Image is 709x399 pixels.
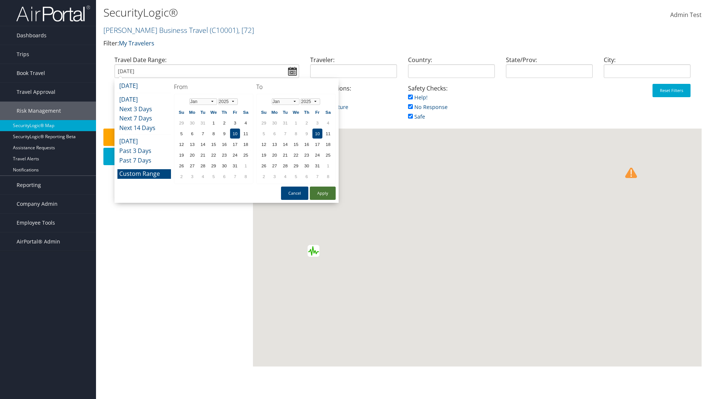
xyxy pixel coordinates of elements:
td: 6 [187,129,197,139]
th: Tu [198,107,208,117]
td: 31 [280,118,290,128]
td: 2 [219,118,229,128]
td: 12 [259,139,269,149]
span: ( C10001 ) [210,25,238,35]
div: Traveler: [305,55,403,84]
td: 16 [219,139,229,149]
td: 5 [177,129,186,139]
td: 20 [187,150,197,160]
td: 2 [177,171,186,181]
span: Travel Approval [17,83,55,101]
td: 22 [209,150,219,160]
td: 5 [209,171,219,181]
div: 0 Travelers [103,168,253,182]
th: Sa [323,107,333,117]
a: Safe [408,113,425,120]
button: Apply [310,187,336,200]
div: Green earthquake alert (Magnitude 5.3M, Depth:163.32km) in Ecuador 03/09/2025 14:56 UTC, 1.6 mill... [308,245,319,257]
td: 7 [198,129,208,139]
span: Employee Tools [17,214,55,232]
td: 3 [270,171,280,181]
th: We [291,107,301,117]
td: 14 [198,139,208,149]
td: 20 [270,150,280,160]
td: 18 [323,139,333,149]
th: Su [259,107,269,117]
td: 29 [177,118,186,128]
td: 3 [187,171,197,181]
td: 31 [312,161,322,171]
td: 26 [259,161,269,171]
div: Trip Locations: [305,84,403,119]
td: 12 [177,139,186,149]
td: 27 [270,161,280,171]
td: 31 [230,161,240,171]
span: Reporting [17,176,41,194]
li: Past 3 Days [117,146,171,156]
td: 19 [177,150,186,160]
td: 9 [302,129,312,139]
td: 5 [259,129,269,139]
td: 14 [280,139,290,149]
th: Th [302,107,312,117]
td: 28 [198,161,208,171]
p: Filter: [103,39,502,48]
td: 13 [187,139,197,149]
td: 7 [280,129,290,139]
span: Admin Test [670,11,702,19]
td: 10 [230,129,240,139]
th: Sa [241,107,251,117]
button: Cancel [281,187,308,200]
td: 13 [270,139,280,149]
span: Risk Management [17,102,61,120]
td: 30 [270,118,280,128]
div: State/Prov: [500,55,598,84]
td: 30 [219,161,229,171]
td: 15 [291,139,301,149]
td: 8 [291,129,301,139]
button: Download Report [103,148,249,165]
td: 24 [230,150,240,160]
td: 23 [302,150,312,160]
td: 4 [198,171,208,181]
td: 1 [209,118,219,128]
span: Book Travel [17,64,45,82]
div: City: [598,55,696,84]
td: 11 [323,129,333,139]
td: 5 [291,171,301,181]
td: 6 [302,171,312,181]
td: 15 [209,139,219,149]
td: 2 [302,118,312,128]
td: 6 [270,129,280,139]
td: 8 [323,171,333,181]
td: 26 [177,161,186,171]
td: 4 [241,118,251,128]
li: [DATE] [117,81,171,91]
h1: SecurityLogic® [103,5,502,20]
li: Next 3 Days [117,105,171,114]
span: Trips [17,45,29,64]
td: 1 [291,118,301,128]
td: 25 [241,150,251,160]
th: Tu [280,107,290,117]
td: 8 [241,171,251,181]
td: 17 [312,139,322,149]
td: 16 [302,139,312,149]
th: Fr [312,107,322,117]
td: 8 [209,129,219,139]
td: 29 [291,161,301,171]
td: 22 [291,150,301,160]
td: 1 [241,161,251,171]
td: 29 [259,118,269,128]
td: 19 [259,150,269,160]
div: Safety Checks: [403,84,500,129]
a: No Response [408,103,448,110]
th: We [209,107,219,117]
li: [DATE] [117,137,171,146]
span: , [ 72 ] [238,25,254,35]
td: 29 [209,161,219,171]
li: Next 7 Days [117,114,171,123]
td: 31 [198,118,208,128]
span: Dashboards [17,26,47,45]
td: 2 [259,171,269,181]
